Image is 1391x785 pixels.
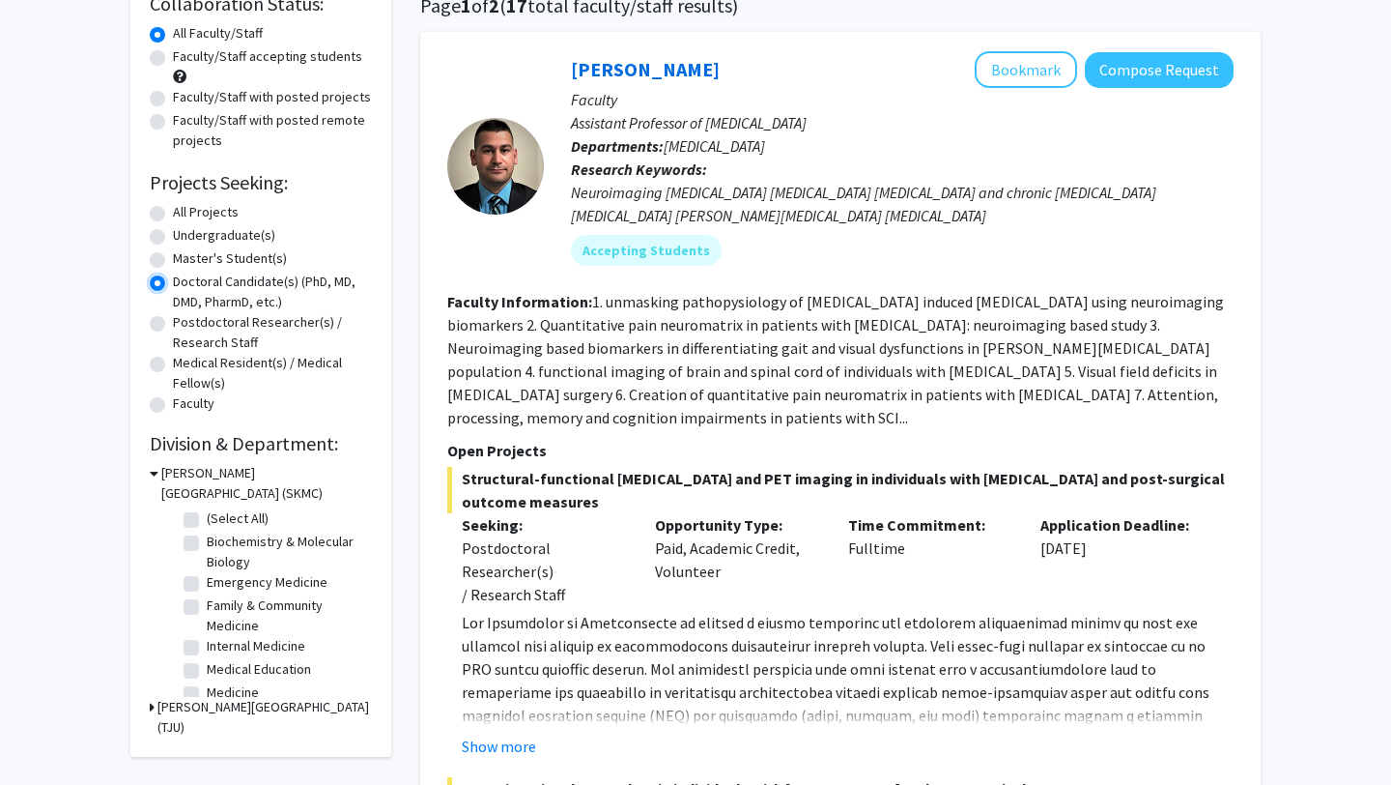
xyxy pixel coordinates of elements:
[173,393,214,414] label: Faculty
[14,698,82,770] iframe: Chat
[157,697,372,738] h3: [PERSON_NAME][GEOGRAPHIC_DATA] (TJU)
[150,432,372,455] h2: Division & Department:
[462,735,536,758] button: Show more
[664,136,765,156] span: [MEDICAL_DATA]
[975,51,1077,88] button: Add Mahdi Alizedah to Bookmarks
[173,312,372,353] label: Postdoctoral Researcher(s) / Research Staff
[1040,513,1205,537] p: Application Deadline:
[462,537,626,606] div: Postdoctoral Researcher(s) / Research Staff
[173,23,263,44] label: All Faculty/Staff
[173,202,239,222] label: All Projects
[447,439,1234,462] p: Open Projects
[207,683,259,703] label: Medicine
[834,513,1027,606] div: Fulltime
[447,292,592,311] b: Faculty Information:
[1026,513,1219,606] div: [DATE]
[173,225,275,246] label: Undergraduate(s)
[173,46,362,67] label: Faculty/Staff accepting students
[571,181,1234,227] div: Neuroimaging [MEDICAL_DATA] [MEDICAL_DATA] [MEDICAL_DATA] and chronic [MEDICAL_DATA] [MEDICAL_DAT...
[1085,52,1234,88] button: Compose Request to Mahdi Alizedah
[571,235,722,266] mat-chip: Accepting Students
[207,572,327,593] label: Emergency Medicine
[640,513,834,606] div: Paid, Academic Credit, Volunteer
[173,87,371,107] label: Faculty/Staff with posted projects
[173,272,372,312] label: Doctoral Candidate(s) (PhD, MD, DMD, PharmD, etc.)
[655,513,819,537] p: Opportunity Type:
[207,659,311,680] label: Medical Education
[848,513,1012,537] p: Time Commitment:
[447,292,1224,427] fg-read-more: 1. unmasking pathopysiology of [MEDICAL_DATA] induced [MEDICAL_DATA] using neuroimaging biomarker...
[207,532,367,572] label: Biochemistry & Molecular Biology
[207,596,367,636] label: Family & Community Medicine
[207,509,269,529] label: (Select All)
[571,111,1234,134] p: Assistant Professor of [MEDICAL_DATA]
[447,467,1234,513] span: Structural-functional [MEDICAL_DATA] and PET imaging in individuals with [MEDICAL_DATA] and post-...
[161,463,372,504] h3: [PERSON_NAME][GEOGRAPHIC_DATA] (SKMC)
[207,636,305,656] label: Internal Medicine
[571,57,720,81] a: [PERSON_NAME]
[150,171,372,194] h2: Projects Seeking:
[462,513,626,537] p: Seeking:
[571,160,707,179] b: Research Keywords:
[173,353,372,393] label: Medical Resident(s) / Medical Fellow(s)
[173,110,372,151] label: Faculty/Staff with posted remote projects
[571,88,1234,111] p: Faculty
[173,248,287,269] label: Master's Student(s)
[571,136,664,156] b: Departments:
